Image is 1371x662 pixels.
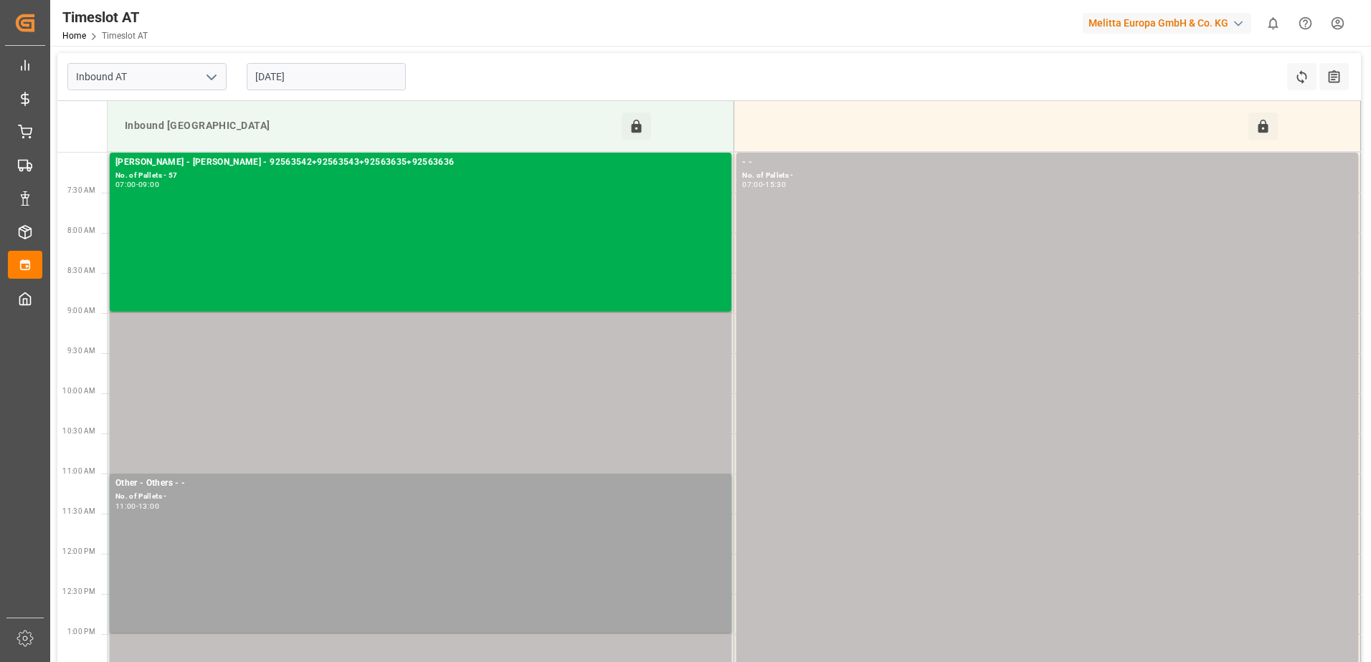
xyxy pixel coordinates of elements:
[62,387,95,395] span: 10:00 AM
[62,587,95,595] span: 12:30 PM
[765,181,786,188] div: 15:30
[62,507,95,515] span: 11:30 AM
[62,6,148,28] div: Timeslot AT
[67,186,95,194] span: 7:30 AM
[62,427,95,435] span: 10:30 AM
[115,491,726,503] div: No. of Pallets -
[115,181,136,188] div: 07:00
[67,628,95,635] span: 1:00 PM
[67,63,227,90] input: Type to search/select
[763,181,765,188] div: -
[138,181,159,188] div: 09:00
[67,347,95,355] span: 9:30 AM
[119,112,622,140] div: Inbound [GEOGRAPHIC_DATA]
[742,155,1352,170] div: - -
[62,547,95,555] span: 12:00 PM
[136,181,138,188] div: -
[67,226,95,234] span: 8:00 AM
[200,66,222,88] button: open menu
[1289,7,1322,39] button: Help Center
[1083,9,1257,37] button: Melitta Europa GmbH & Co. KG
[115,170,726,182] div: No. of Pallets - 57
[62,31,86,41] a: Home
[247,63,406,90] input: DD-MM-YYYY
[62,467,95,475] span: 11:00 AM
[67,267,95,274] span: 8:30 AM
[1257,7,1289,39] button: show 0 new notifications
[67,307,95,315] span: 9:00 AM
[136,503,138,509] div: -
[742,170,1352,182] div: No. of Pallets -
[115,155,726,170] div: [PERSON_NAME] - [PERSON_NAME] - 92563542+92563543+92563635+92563636
[138,503,159,509] div: 13:00
[742,181,763,188] div: 07:00
[1083,13,1251,34] div: Melitta Europa GmbH & Co. KG
[115,503,136,509] div: 11:00
[115,476,726,491] div: Other - Others - -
